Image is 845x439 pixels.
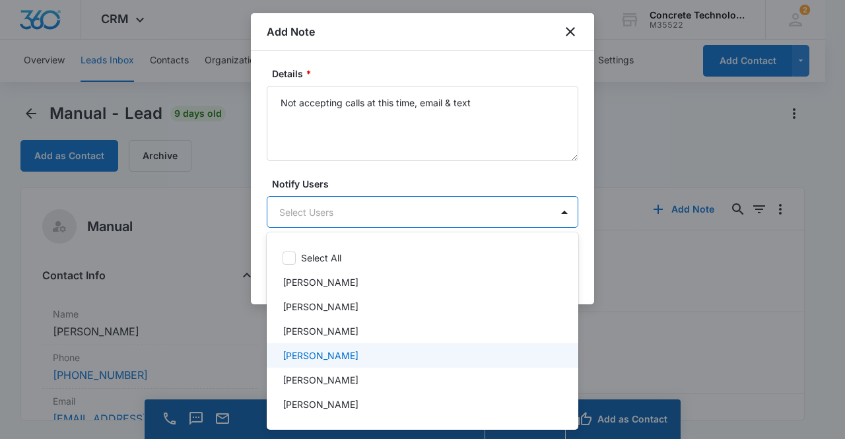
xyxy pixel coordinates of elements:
[283,349,358,362] p: [PERSON_NAME]
[283,300,358,314] p: [PERSON_NAME]
[283,373,358,387] p: [PERSON_NAME]
[283,275,358,289] p: [PERSON_NAME]
[301,251,341,265] p: Select All
[283,324,358,338] p: [PERSON_NAME]
[283,397,358,411] p: [PERSON_NAME]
